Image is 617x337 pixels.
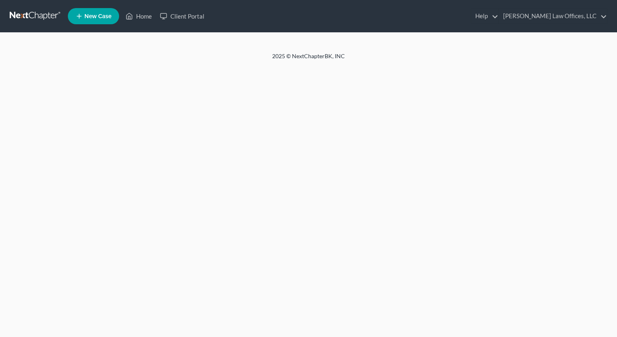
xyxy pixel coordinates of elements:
a: [PERSON_NAME] Law Offices, LLC [499,9,607,23]
a: Client Portal [156,9,208,23]
a: Help [471,9,498,23]
div: 2025 © NextChapterBK, INC [78,52,539,67]
new-legal-case-button: New Case [68,8,119,24]
a: Home [122,9,156,23]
